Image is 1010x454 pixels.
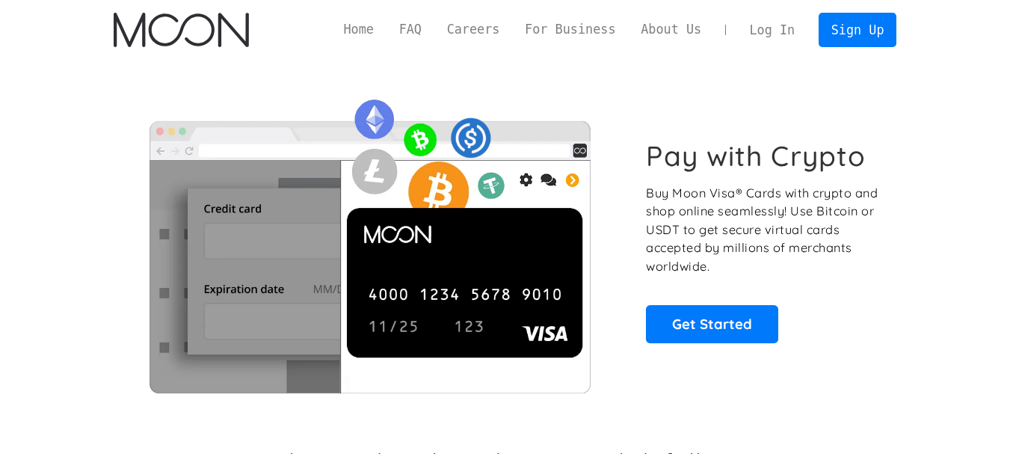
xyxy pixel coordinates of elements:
a: Log In [737,13,807,46]
a: Sign Up [819,13,896,46]
a: FAQ [387,20,434,39]
p: Buy Moon Visa® Cards with crypto and shop online seamlessly! Use Bitcoin or USDT to get secure vi... [646,184,880,276]
img: Moon Cards let you spend your crypto anywhere Visa is accepted. [114,89,626,393]
a: About Us [628,20,714,39]
a: Get Started [646,305,778,343]
a: For Business [512,20,628,39]
a: home [114,13,249,47]
a: Home [331,20,387,39]
a: Careers [434,20,512,39]
h1: Pay with Crypto [646,139,866,173]
img: Moon Logo [114,13,249,47]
